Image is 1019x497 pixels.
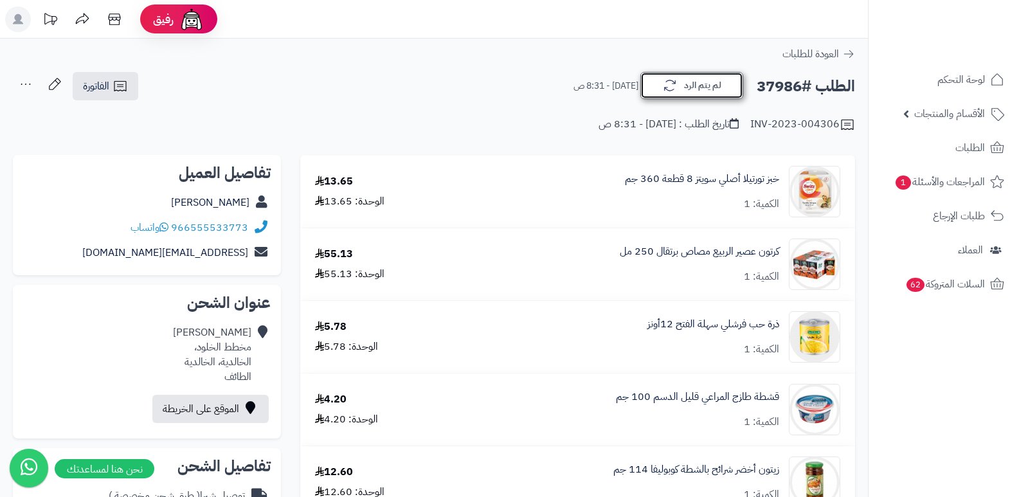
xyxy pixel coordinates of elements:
a: ذرة حب فرشلي سهلة الفتح 12أونز [647,317,779,332]
span: طلبات الإرجاع [933,207,985,225]
a: خبز تورتيلا أصلي سويتز 8 قطعة 360 جم [625,172,779,186]
div: الوحدة: 4.20 [315,412,378,427]
a: الفاتورة [73,72,138,100]
a: 966555533773 [171,220,248,235]
a: زيتون أخضر شرائح بالشطة كوبوليفا 114 جم [613,462,779,477]
a: لوحة التحكم [876,64,1011,95]
a: العودة للطلبات [782,46,855,62]
a: [PERSON_NAME] [171,195,249,210]
span: السلات المتروكة [905,275,985,293]
small: [DATE] - 8:31 ص [573,80,638,93]
span: العملاء [958,241,983,259]
span: رفيق [153,12,174,27]
h2: عنوان الشحن [23,295,271,311]
div: الكمية: 1 [744,415,779,429]
a: قشطة طازج المراعي قليل الدسم 100 جم [616,390,779,404]
a: تحديثات المنصة [34,6,66,35]
div: 55.13 [315,247,353,262]
span: الطلبات [955,139,985,157]
div: 13.65 [315,174,353,189]
a: [EMAIL_ADDRESS][DOMAIN_NAME] [82,245,248,260]
div: تاريخ الطلب : [DATE] - 8:31 ص [599,117,739,132]
div: الكمية: 1 [744,269,779,284]
a: العملاء [876,235,1011,266]
div: الوحدة: 13.65 [315,194,384,209]
a: طلبات الإرجاع [876,201,1011,231]
span: لوحة التحكم [937,71,985,89]
span: العودة للطلبات [782,46,839,62]
div: 12.60 [315,465,353,480]
a: الطلبات [876,132,1011,163]
div: الكمية: 1 [744,342,779,357]
img: 1679224088-30.3-90x90.png [789,311,840,363]
h2: تفاصيل الشحن [23,458,271,474]
div: 5.78 [315,320,347,334]
button: لم يتم الرد [640,72,743,99]
span: 62 [906,278,924,292]
a: السلات المتروكة62 [876,269,1011,300]
div: 4.20 [315,392,347,407]
img: 1672056408-448552-01-90x90.jpg [789,384,840,435]
h2: الطلب #37986 [757,73,855,100]
span: الفاتورة [83,78,109,94]
div: الوحدة: 55.13 [315,267,384,282]
div: الوحدة: 5.78 [315,339,378,354]
a: واتساب [131,220,168,235]
a: المراجعات والأسئلة1 [876,167,1011,197]
span: 1 [896,176,911,190]
img: 1753380313-%D9%84%D9%82%D8%B7%D8%A9%20%D8%B4%D8%A7%D8%B4%D8%A9_24-7-2025_21148_www.talabat.com-90... [789,166,840,217]
img: ai-face.png [179,6,204,32]
a: كرتون عصير الربيع مصاص برتقال 250 مل [620,244,779,259]
img: 412433293aa25049172e168eba0c26838d17-90x90.jpeg [789,239,840,290]
div: INV-2023-004306 [750,117,855,132]
div: [PERSON_NAME] مخطط الخلود، الخالدية، الخالدية الطائف [173,325,251,384]
a: الموقع على الخريطة [152,395,269,423]
span: المراجعات والأسئلة [894,173,985,191]
div: الكمية: 1 [744,197,779,212]
h2: تفاصيل العميل [23,165,271,181]
span: الأقسام والمنتجات [914,105,985,123]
